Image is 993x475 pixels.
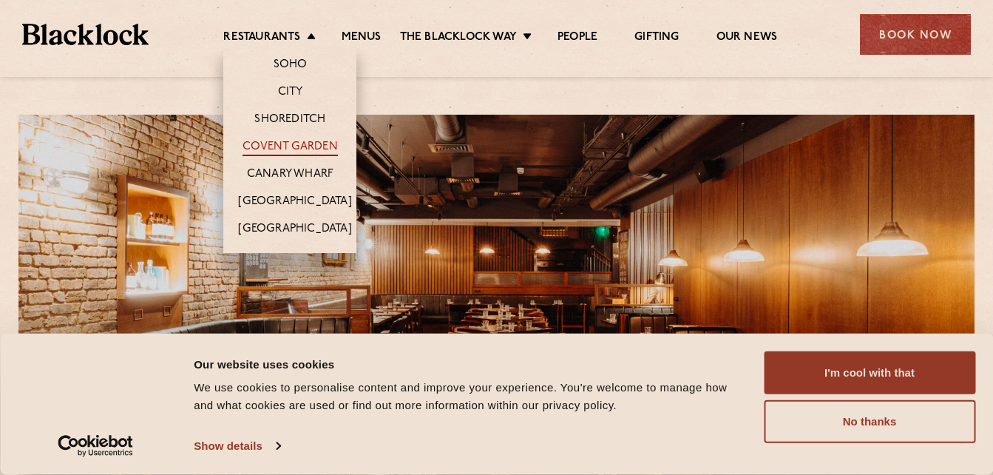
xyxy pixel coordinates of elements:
a: [GEOGRAPHIC_DATA] [238,195,351,211]
a: Show details [194,435,279,457]
a: Menus [342,30,382,47]
a: Our News [716,30,778,47]
a: Usercentrics Cookiebot - opens in a new window [31,435,160,457]
a: City [278,85,303,101]
a: Soho [274,58,308,74]
div: We use cookies to personalise content and improve your experience. You're welcome to manage how a... [194,379,747,414]
a: Covent Garden [243,140,338,156]
a: Shoreditch [254,112,325,129]
a: Canary Wharf [247,167,333,183]
a: Restaurants [223,30,300,47]
img: BL_Textured_Logo-footer-cropped.svg [22,24,149,45]
a: Gifting [634,30,679,47]
div: Book Now [860,14,971,55]
a: People [557,30,597,47]
button: No thanks [764,400,975,443]
div: Our website uses cookies [194,355,747,373]
a: [GEOGRAPHIC_DATA] [238,222,351,238]
button: I'm cool with that [764,351,975,394]
a: The Blacklock Way [400,30,517,47]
